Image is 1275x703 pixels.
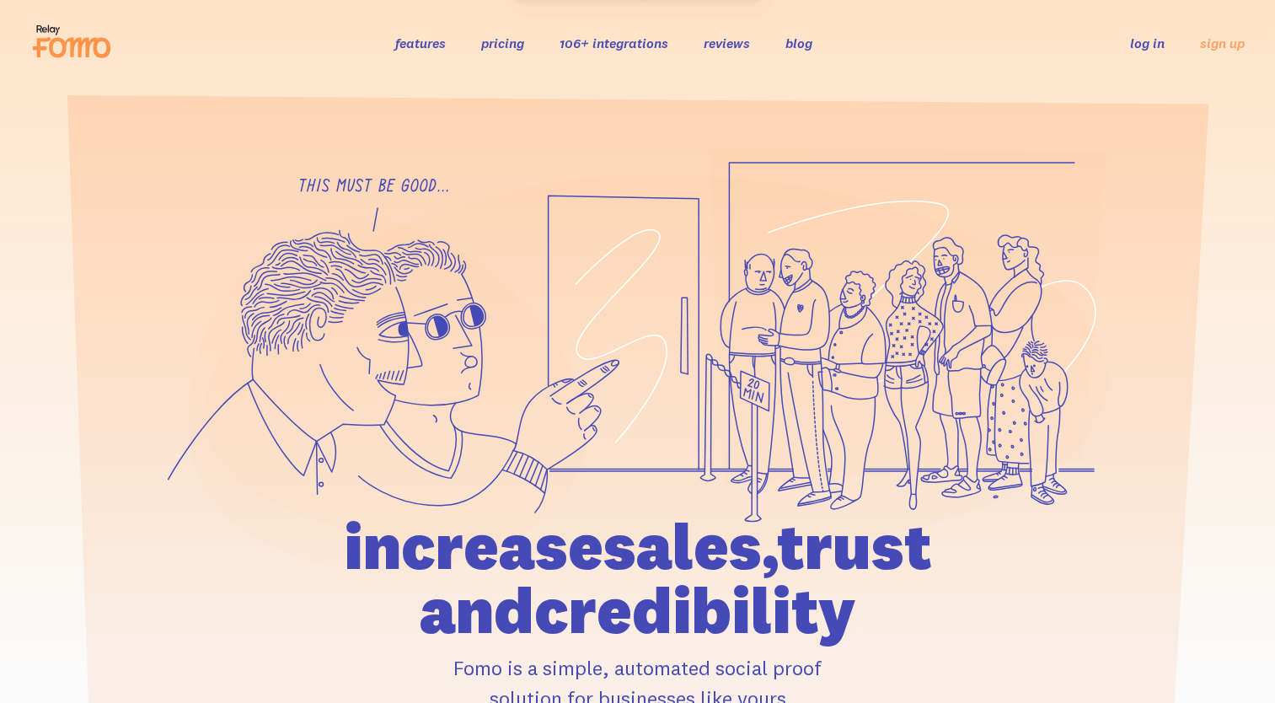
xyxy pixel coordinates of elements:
h1: increase sales, trust and credibility [248,514,1028,642]
a: 106+ integrations [560,35,668,51]
a: features [395,35,446,51]
a: sign up [1200,35,1245,52]
a: log in [1130,35,1165,51]
a: reviews [704,35,750,51]
a: pricing [481,35,524,51]
a: blog [785,35,812,51]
